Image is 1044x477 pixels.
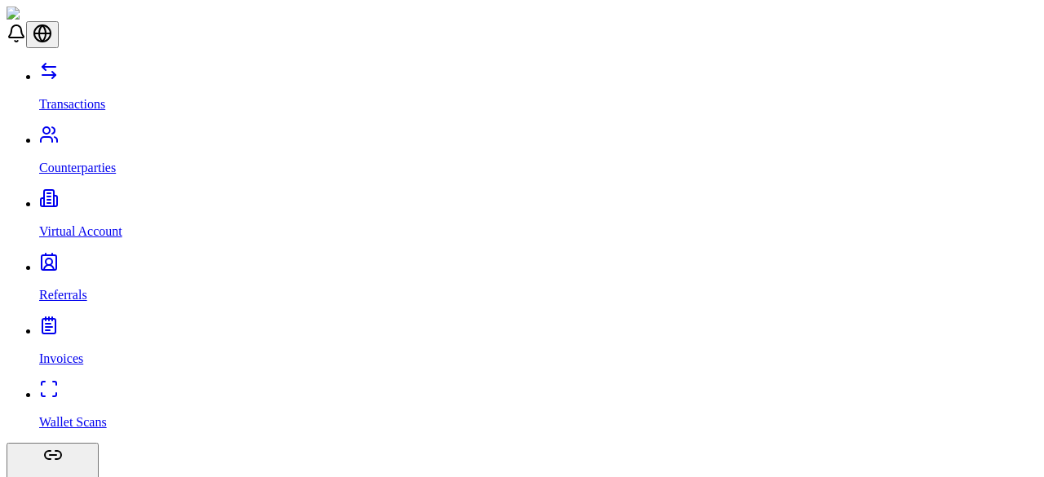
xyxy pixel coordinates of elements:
[39,133,1037,175] a: Counterparties
[39,224,1037,239] p: Virtual Account
[39,387,1037,430] a: Wallet Scans
[39,97,1037,112] p: Transactions
[39,415,1037,430] p: Wallet Scans
[7,7,104,21] img: ShieldPay Logo
[39,161,1037,175] p: Counterparties
[39,351,1037,366] p: Invoices
[39,288,1037,303] p: Referrals
[39,260,1037,303] a: Referrals
[39,324,1037,366] a: Invoices
[39,69,1037,112] a: Transactions
[39,197,1037,239] a: Virtual Account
